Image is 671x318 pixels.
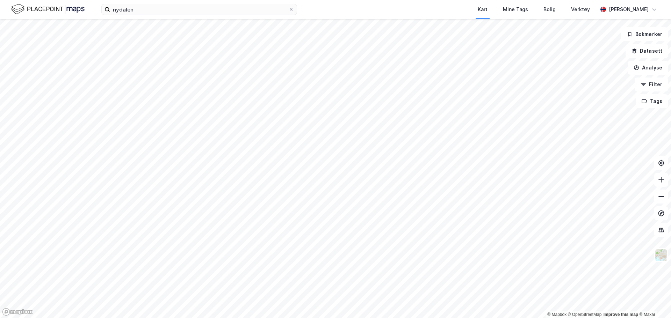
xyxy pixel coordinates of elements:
img: Z [655,249,668,262]
div: Mine Tags [503,5,528,14]
a: Mapbox homepage [2,308,33,316]
button: Bokmerker [621,27,668,41]
div: Kontrollprogram for chat [636,284,671,318]
a: OpenStreetMap [568,312,602,317]
a: Improve this map [604,312,638,317]
button: Analyse [628,61,668,75]
button: Tags [636,94,668,108]
img: logo.f888ab2527a4732fd821a326f86c7f29.svg [11,3,85,15]
button: Filter [635,77,668,91]
div: [PERSON_NAME] [609,5,649,14]
button: Datasett [626,44,668,58]
div: Bolig [543,5,556,14]
div: Verktøy [571,5,590,14]
a: Mapbox [547,312,567,317]
iframe: Chat Widget [636,284,671,318]
div: Kart [478,5,488,14]
input: Søk på adresse, matrikkel, gårdeiere, leietakere eller personer [110,4,288,15]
